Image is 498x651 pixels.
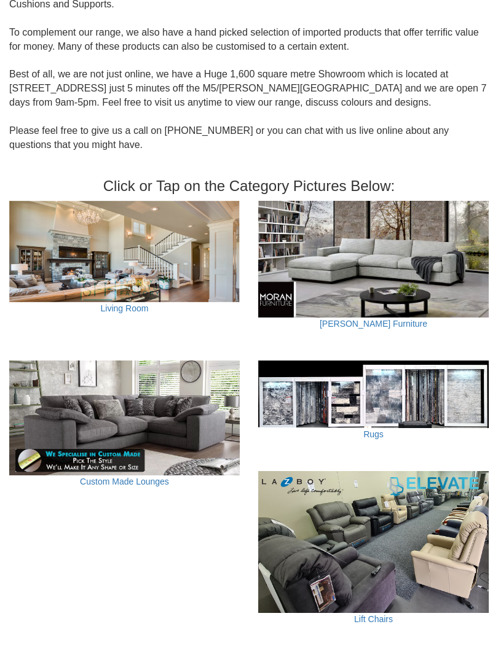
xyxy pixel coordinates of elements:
a: [PERSON_NAME] Furniture [320,319,427,329]
img: Custom Made Lounges [9,361,240,476]
img: Moran Furniture [258,201,489,318]
img: Living Room [9,201,240,302]
a: Custom Made Lounges [80,477,169,486]
img: Rugs [258,361,489,428]
a: Lift Chairs [354,614,393,624]
a: Living Room [101,303,149,313]
a: Rugs [363,429,384,439]
h3: Click or Tap on the Category Pictures Below: [9,178,489,194]
img: Lift Chairs [258,471,489,613]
